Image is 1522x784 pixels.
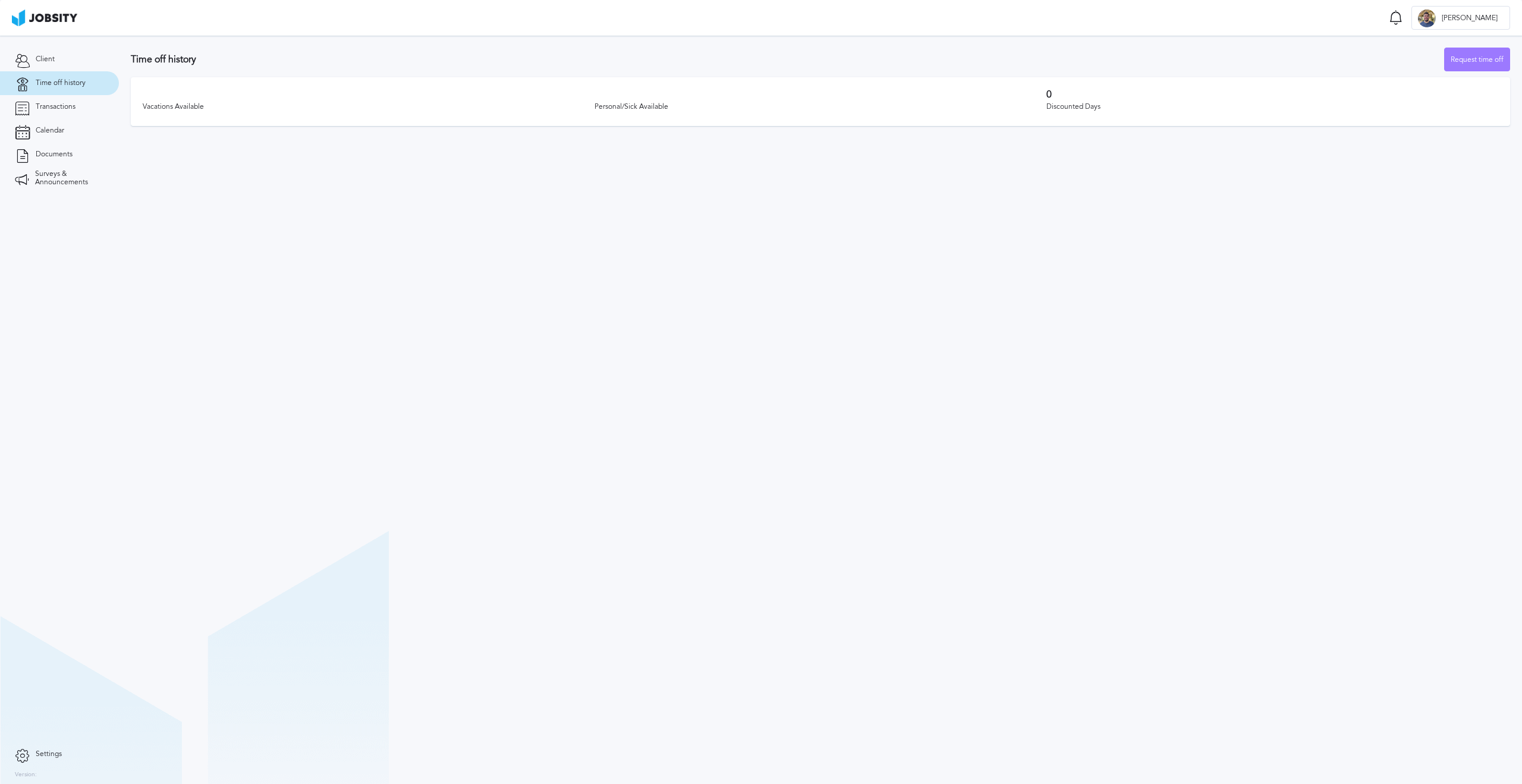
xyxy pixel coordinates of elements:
[36,103,76,111] span: Transactions
[1418,10,1436,27] div: G
[36,55,55,64] span: Client
[143,103,595,111] div: Vacations Available
[36,750,62,758] span: Settings
[36,79,86,87] span: Time off history
[1436,14,1504,23] span: [PERSON_NAME]
[595,103,1046,111] div: Personal/Sick Available
[1046,89,1498,100] h3: 0
[1445,48,1510,72] div: Request time off
[35,170,104,187] span: Surveys & Announcements
[1411,6,1510,30] button: G[PERSON_NAME]
[12,10,77,26] img: ab4bad089aa723f57921c736e9817d99.png
[1444,48,1510,71] button: Request time off
[131,54,1444,65] h3: Time off history
[1046,103,1498,111] div: Discounted Days
[36,150,73,159] span: Documents
[15,772,37,779] label: Version:
[36,127,64,135] span: Calendar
